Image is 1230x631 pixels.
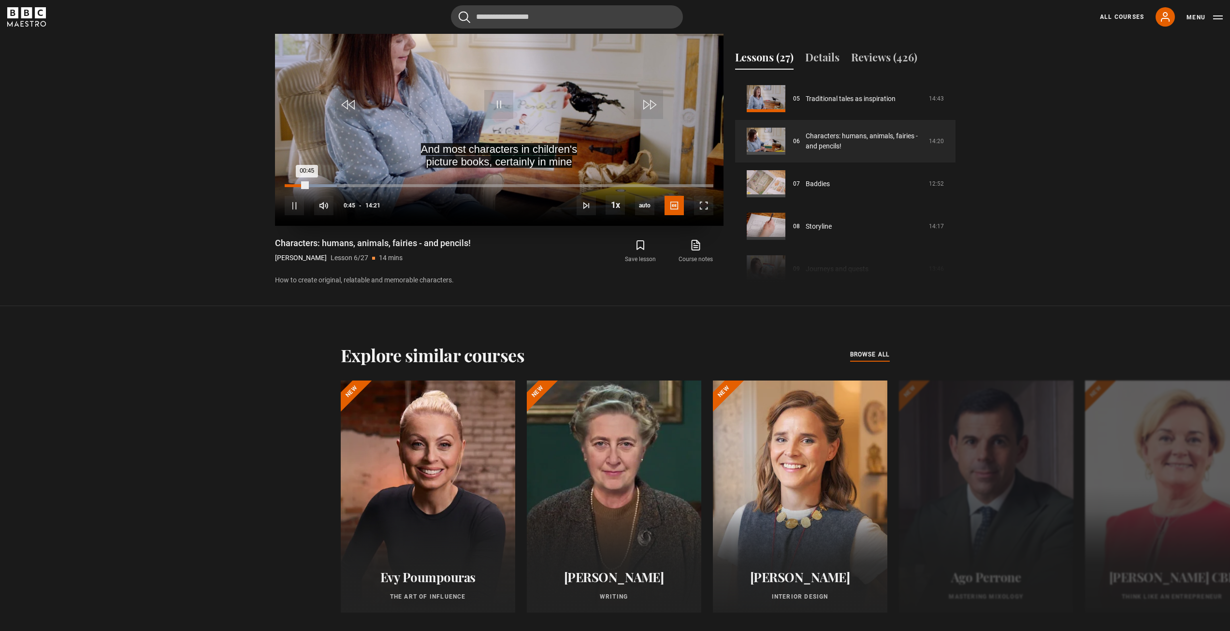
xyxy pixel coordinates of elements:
[724,570,876,585] h2: [PERSON_NAME]
[713,381,887,613] a: [PERSON_NAME] Interior Design New
[665,196,684,215] button: Captions
[806,179,830,189] a: Baddies
[806,94,896,104] a: Traditional tales as inspiration
[538,592,690,601] p: Writing
[635,196,654,215] div: Current quality: 720p
[668,237,723,265] a: Course notes
[577,196,596,215] button: Next Lesson
[806,221,832,232] a: Storyline
[911,570,1062,585] h2: Ago Perrone
[379,253,403,263] p: 14 mins
[459,11,470,23] button: Submit the search query
[331,253,368,263] p: Lesson 6/27
[911,592,1062,601] p: Mastering Mixology
[527,381,701,613] a: [PERSON_NAME] Writing New
[635,196,654,215] span: auto
[606,195,625,215] button: Playback Rate
[538,570,690,585] h2: [PERSON_NAME]
[275,237,471,249] h1: Characters: humans, animals, fairies - and pencils!
[344,197,355,214] span: 0:45
[694,196,713,215] button: Fullscreen
[724,592,876,601] p: Interior Design
[352,592,504,601] p: The Art of Influence
[275,275,724,285] p: How to create original, relatable and memorable characters.
[359,202,362,209] span: -
[1187,13,1223,22] button: Toggle navigation
[275,253,327,263] p: [PERSON_NAME]
[613,237,668,265] button: Save lesson
[806,131,923,151] a: Characters: humans, animals, fairies - and pencils!
[851,49,917,70] button: Reviews (426)
[805,49,839,70] button: Details
[451,5,683,29] input: Search
[7,7,46,27] svg: BBC Maestro
[285,196,304,215] button: Pause
[735,49,794,70] button: Lessons (27)
[365,197,380,214] span: 14:21
[899,381,1073,613] a: Ago Perrone Mastering Mixology New
[352,570,504,585] h2: Evy Poumpouras
[341,345,525,365] h2: Explore similar courses
[850,350,890,360] a: browse all
[341,381,515,613] a: Evy Poumpouras The Art of Influence New
[1100,13,1144,21] a: All Courses
[285,184,713,187] div: Progress Bar
[314,196,333,215] button: Mute
[850,350,890,359] span: browse all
